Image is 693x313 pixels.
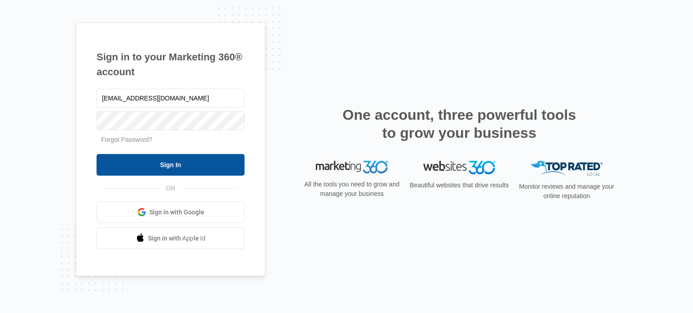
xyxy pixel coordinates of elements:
input: Sign In [97,154,245,176]
h1: Sign in to your Marketing 360® account [97,50,245,79]
img: Marketing 360 [316,161,388,173]
p: Monitor reviews and manage your online reputation [516,182,617,201]
a: Forgot Password? [101,136,152,143]
a: Sign in with Google [97,201,245,223]
p: Beautiful websites that drive results [409,181,510,190]
p: All the tools you need to grow and manage your business [301,180,402,199]
a: Sign in with Apple Id [97,227,245,249]
span: Sign in with Apple Id [148,234,206,243]
img: Top Rated Local [531,161,603,176]
span: Sign in with Google [149,208,204,217]
span: OR [160,184,182,193]
input: Email [97,89,245,108]
img: Websites 360 [423,161,495,174]
h2: One account, three powerful tools to grow your business [340,106,579,142]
